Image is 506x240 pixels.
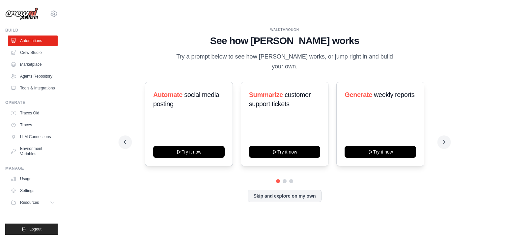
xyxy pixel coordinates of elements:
a: Traces Old [8,108,58,118]
a: Marketplace [8,59,58,70]
a: Tools & Integrations [8,83,58,93]
span: weekly reports [374,91,414,98]
span: Summarize [249,91,283,98]
button: Logout [5,224,58,235]
button: Resources [8,197,58,208]
a: Usage [8,174,58,184]
h1: See how [PERSON_NAME] works [124,35,445,47]
a: Automations [8,36,58,46]
div: Operate [5,100,58,105]
a: Agents Repository [8,71,58,82]
span: Automate [153,91,183,98]
a: Settings [8,185,58,196]
button: Try it now [249,146,321,158]
p: Try a prompt below to see how [PERSON_NAME] works, or jump right in and build your own. [174,52,395,71]
span: customer support tickets [249,91,311,108]
img: Logo [5,8,38,20]
div: WALKTHROUGH [124,27,445,32]
a: Environment Variables [8,143,58,159]
div: Manage [5,166,58,171]
span: social media posting [153,91,219,108]
span: Logout [29,227,42,232]
div: Build [5,28,58,33]
button: Try it now [345,146,416,158]
button: Skip and explore on my own [248,190,321,202]
a: Crew Studio [8,47,58,58]
span: Resources [20,200,39,205]
button: Try it now [153,146,225,158]
a: LLM Connections [8,132,58,142]
a: Traces [8,120,58,130]
span: Generate [345,91,372,98]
